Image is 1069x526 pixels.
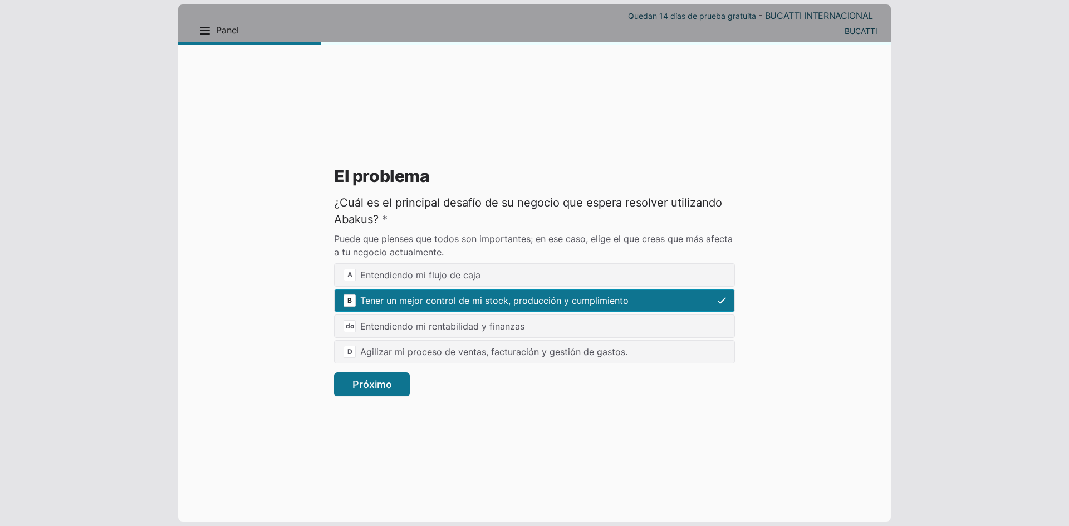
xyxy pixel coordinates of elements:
[360,346,627,357] font: Agilizar mi proceso de ventas, facturación y gestión de gastos.
[346,322,354,330] font: do
[347,271,352,279] font: A
[347,296,352,304] font: B
[360,295,629,306] font: Tener un mejor control de mi stock, producción y cumplimiento
[360,269,480,281] font: Entendiendo mi flujo de caja
[347,347,352,356] font: D
[334,166,430,186] font: El problema
[352,378,392,390] font: Próximo
[334,196,722,226] font: ¿Cuál es el principal desafío de su negocio que espera resolver utilizando Abakus?
[360,321,524,332] font: Entendiendo mi rentabilidad y finanzas
[334,372,410,396] button: Próximo
[334,233,733,258] font: Puede que pienses que todos son importantes; en ese caso, elige el que creas que más afecta a tu ...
